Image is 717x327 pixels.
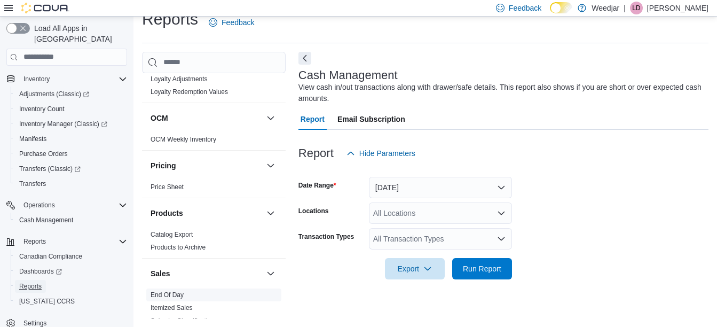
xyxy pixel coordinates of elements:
[151,75,208,83] a: Loyalty Adjustments
[151,208,183,219] h3: Products
[298,52,311,65] button: Next
[298,147,334,160] h3: Report
[11,213,131,228] button: Cash Management
[151,230,193,239] span: Catalog Export
[369,177,512,198] button: [DATE]
[151,243,206,252] span: Products to Archive
[624,2,626,14] p: |
[15,118,127,130] span: Inventory Manager (Classic)
[151,244,206,251] a: Products to Archive
[11,279,131,294] button: Reports
[151,268,170,279] h3: Sales
[359,148,415,159] span: Hide Parameters
[151,136,216,143] a: OCM Weekly Inventory
[19,252,82,261] span: Canadian Compliance
[151,160,262,171] button: Pricing
[19,282,42,291] span: Reports
[15,280,46,293] a: Reports
[151,88,228,96] a: Loyalty Redemption Values
[337,108,405,130] span: Email Subscription
[301,108,325,130] span: Report
[15,147,127,160] span: Purchase Orders
[19,165,81,173] span: Transfers (Classic)
[19,73,54,85] button: Inventory
[151,268,262,279] button: Sales
[385,258,445,279] button: Export
[151,113,168,123] h3: OCM
[21,3,69,13] img: Cova
[151,304,193,312] a: Itemized Sales
[632,2,640,14] span: LD
[550,2,572,13] input: Dark Mode
[15,214,127,227] span: Cash Management
[264,267,277,280] button: Sales
[15,295,79,308] a: [US_STATE] CCRS
[19,199,127,212] span: Operations
[15,265,66,278] a: Dashboards
[19,180,46,188] span: Transfers
[11,294,131,309] button: [US_STATE] CCRS
[19,90,89,98] span: Adjustments (Classic)
[222,17,254,28] span: Feedback
[19,297,75,306] span: [US_STATE] CCRS
[30,23,127,44] span: Load All Apps in [GEOGRAPHIC_DATA]
[15,133,51,145] a: Manifests
[23,201,55,209] span: Operations
[15,103,69,115] a: Inventory Count
[11,249,131,264] button: Canadian Compliance
[15,265,127,278] span: Dashboards
[264,159,277,172] button: Pricing
[11,176,131,191] button: Transfers
[151,291,184,299] span: End Of Day
[11,102,131,116] button: Inventory Count
[15,214,77,227] a: Cash Management
[19,199,59,212] button: Operations
[19,135,46,143] span: Manifests
[19,235,127,248] span: Reports
[15,88,127,100] span: Adjustments (Classic)
[15,162,127,175] span: Transfers (Classic)
[151,231,193,238] a: Catalog Export
[142,9,198,30] h1: Reports
[19,150,68,158] span: Purchase Orders
[497,235,506,243] button: Open list of options
[142,73,286,103] div: Loyalty
[151,317,215,324] a: Sales by Classification
[15,88,93,100] a: Adjustments (Classic)
[151,160,176,171] h3: Pricing
[15,177,50,190] a: Transfers
[15,133,127,145] span: Manifests
[11,264,131,279] a: Dashboards
[151,135,216,144] span: OCM Weekly Inventory
[11,146,131,161] button: Purchase Orders
[142,181,286,198] div: Pricing
[298,181,336,190] label: Date Range
[151,208,262,219] button: Products
[15,118,112,130] a: Inventory Manager (Classic)
[342,143,420,164] button: Hide Parameters
[11,87,131,102] a: Adjustments (Classic)
[497,209,506,217] button: Open list of options
[19,235,50,248] button: Reports
[23,237,46,246] span: Reports
[2,234,131,249] button: Reports
[647,2,708,14] p: [PERSON_NAME]
[592,2,619,14] p: Weedjar
[142,228,286,258] div: Products
[15,280,127,293] span: Reports
[19,73,127,85] span: Inventory
[15,250,86,263] a: Canadian Compliance
[151,316,215,325] span: Sales by Classification
[15,177,127,190] span: Transfers
[264,112,277,124] button: OCM
[550,13,550,14] span: Dark Mode
[15,295,127,308] span: Washington CCRS
[391,258,438,279] span: Export
[11,131,131,146] button: Manifests
[2,198,131,213] button: Operations
[452,258,512,279] button: Run Report
[19,216,73,224] span: Cash Management
[2,72,131,87] button: Inventory
[15,162,85,175] a: Transfers (Classic)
